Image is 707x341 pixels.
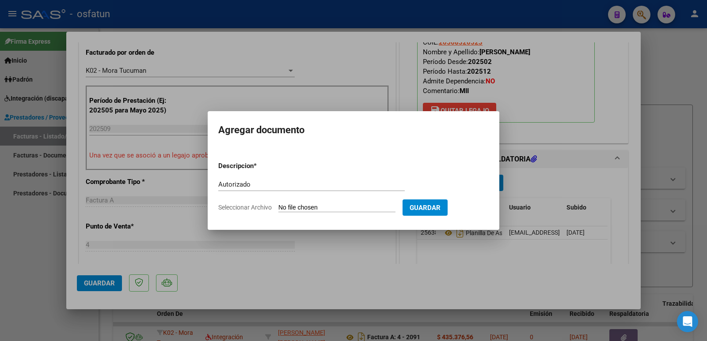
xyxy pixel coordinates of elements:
[677,311,698,332] div: Open Intercom Messenger
[218,122,489,139] h2: Agregar documento
[218,204,272,211] span: Seleccionar Archivo
[218,161,300,171] p: Descripcion
[410,204,441,212] span: Guardar
[403,199,448,216] button: Guardar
